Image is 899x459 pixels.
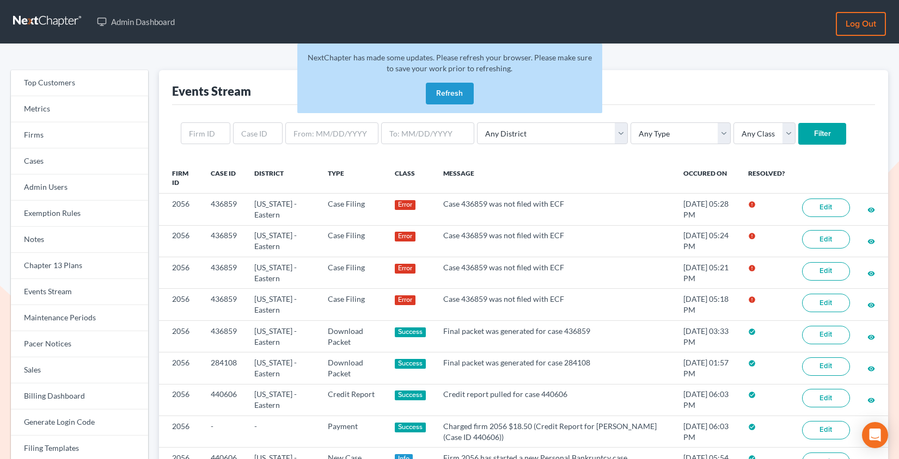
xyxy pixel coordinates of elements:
[435,416,674,448] td: Charged firm 2056 $18.50 (Credit Report for [PERSON_NAME] (Case ID 440606))
[319,289,386,320] td: Case Filing
[202,257,246,289] td: 436859
[11,410,148,436] a: Generate Login Code
[748,359,756,367] i: check_circle
[748,232,756,240] i: error
[675,162,739,194] th: Occured On
[675,320,739,352] td: [DATE] 03:33 PM
[802,230,850,249] a: Edit
[159,225,202,257] td: 2056
[748,328,756,336] i: check_circle
[435,194,674,225] td: Case 436859 was not filed with ECF
[159,289,202,320] td: 2056
[91,12,180,32] a: Admin Dashboard
[11,96,148,122] a: Metrics
[867,395,875,404] a: visibility
[319,162,386,194] th: Type
[285,122,378,144] input: From: MM/DD/YYYY
[319,320,386,352] td: Download Packet
[11,279,148,305] a: Events Stream
[246,384,319,415] td: [US_STATE] - Eastern
[202,289,246,320] td: 436859
[246,320,319,352] td: [US_STATE] - Eastern
[739,162,793,194] th: Resolved?
[159,257,202,289] td: 2056
[202,416,246,448] td: -
[381,122,474,144] input: To: MM/DD/YYYY
[159,352,202,384] td: 2056
[11,383,148,410] a: Billing Dashboard
[802,294,850,312] a: Edit
[675,352,739,384] td: [DATE] 01:57 PM
[11,148,148,175] a: Cases
[435,352,674,384] td: Final packet was generated for case 284108
[319,416,386,448] td: Payment
[802,389,850,407] a: Edit
[867,270,875,277] i: visibility
[435,162,674,194] th: Message
[867,206,875,214] i: visibility
[867,365,875,373] i: visibility
[386,162,435,194] th: Class
[435,225,674,257] td: Case 436859 was not filed with ECF
[246,162,319,194] th: District
[748,296,756,303] i: error
[159,384,202,415] td: 2056
[11,175,148,201] a: Admin Users
[395,200,416,210] div: Error
[246,416,319,448] td: -
[867,238,875,245] i: visibility
[798,123,846,145] input: Filter
[172,83,251,99] div: Events Stream
[867,396,875,404] i: visibility
[11,331,148,357] a: Pacer Notices
[426,83,474,104] button: Refresh
[246,225,319,257] td: [US_STATE] - Eastern
[675,289,739,320] td: [DATE] 05:18 PM
[867,300,875,309] a: visibility
[319,384,386,415] td: Credit Report
[675,225,739,257] td: [DATE] 05:24 PM
[319,225,386,257] td: Case Filing
[836,12,886,36] a: Log out
[202,194,246,225] td: 436859
[11,122,148,148] a: Firms
[867,363,875,373] a: visibility
[395,327,426,337] div: Success
[395,359,426,369] div: Success
[246,257,319,289] td: [US_STATE] - Eastern
[802,357,850,376] a: Edit
[11,201,148,227] a: Exemption Rules
[675,194,739,225] td: [DATE] 05:28 PM
[802,199,850,217] a: Edit
[867,204,875,214] a: visibility
[11,305,148,331] a: Maintenance Periods
[435,384,674,415] td: Credit report pulled for case 440606
[675,416,739,448] td: [DATE] 06:03 PM
[11,253,148,279] a: Chapter 13 Plans
[748,264,756,272] i: error
[11,357,148,383] a: Sales
[11,70,148,96] a: Top Customers
[159,320,202,352] td: 2056
[435,257,674,289] td: Case 436859 was not filed with ECF
[802,421,850,439] a: Edit
[202,162,246,194] th: Case ID
[181,122,230,144] input: Firm ID
[246,289,319,320] td: [US_STATE] - Eastern
[802,326,850,344] a: Edit
[233,122,283,144] input: Case ID
[675,257,739,289] td: [DATE] 05:21 PM
[435,289,674,320] td: Case 436859 was not filed with ECF
[395,232,416,241] div: Error
[246,194,319,225] td: [US_STATE] - Eastern
[867,333,875,341] i: visibility
[246,352,319,384] td: [US_STATE] - Eastern
[395,390,426,400] div: Success
[748,201,756,208] i: error
[319,352,386,384] td: Download Packet
[202,384,246,415] td: 440606
[202,352,246,384] td: 284108
[319,194,386,225] td: Case Filing
[319,257,386,289] td: Case Filing
[675,384,739,415] td: [DATE] 06:03 PM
